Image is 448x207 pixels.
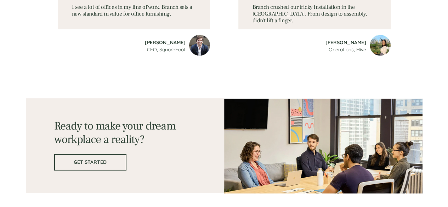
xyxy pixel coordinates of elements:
span: I see a lot of offices in my line of work. Branch sets a new standard in value for office furnish... [72,4,192,17]
span: Branch crushed our tricky installation in the [GEOGRAPHIC_DATA]. From design to assembly, didn't ... [253,4,367,24]
span: CEO, SquareFoot [147,46,186,53]
input: Submit [72,138,109,153]
span: [PERSON_NAME] [145,39,186,46]
span: [PERSON_NAME] [325,39,366,46]
span: Operations, Hive [329,46,366,53]
a: GET STARTED [54,154,126,171]
span: GET STARTED [55,159,126,165]
span: Ready to make your dream workplace a reality? [54,119,176,147]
